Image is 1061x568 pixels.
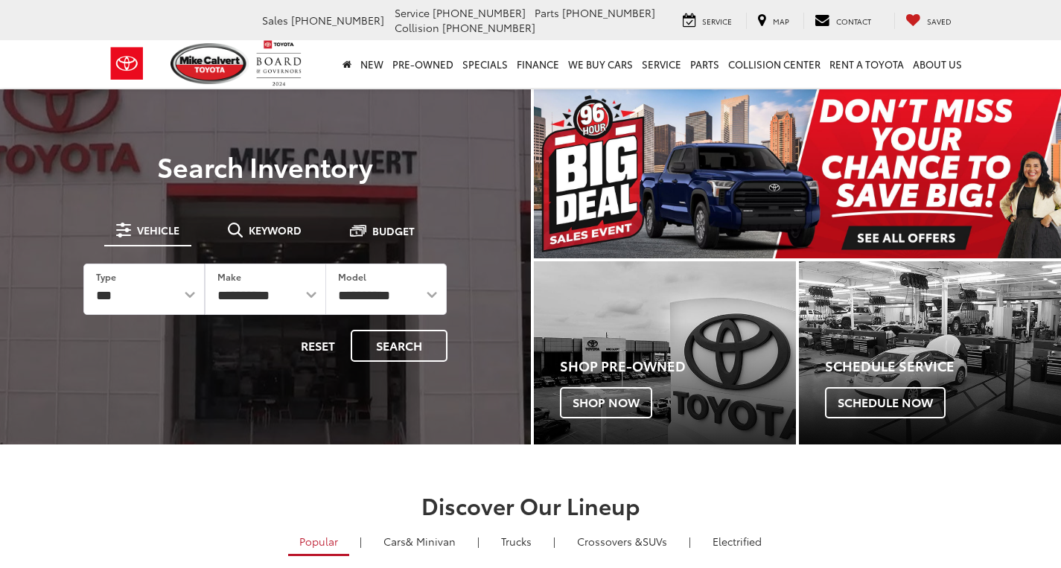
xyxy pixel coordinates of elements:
[799,261,1061,445] a: Schedule Service Schedule Now
[637,40,686,88] a: Service
[686,40,724,88] a: Parts
[433,5,526,20] span: [PHONE_NUMBER]
[560,359,796,374] h4: Shop Pre-Owned
[534,261,796,445] div: Toyota
[773,16,789,27] span: Map
[137,225,179,235] span: Vehicle
[372,529,467,554] a: Cars
[549,534,559,549] li: |
[825,359,1061,374] h4: Schedule Service
[474,534,483,549] li: |
[217,270,241,283] label: Make
[927,16,952,27] span: Saved
[672,13,743,29] a: Service
[288,330,348,362] button: Reset
[338,40,356,88] a: Home
[356,534,366,549] li: |
[701,529,773,554] a: Electrified
[406,534,456,549] span: & Minivan
[262,13,288,28] span: Sales
[577,534,643,549] span: Crossovers &
[388,40,458,88] a: Pre-Owned
[512,40,564,88] a: Finance
[564,40,637,88] a: WE BUY CARS
[560,387,652,418] span: Shop Now
[566,529,678,554] a: SUVs
[458,40,512,88] a: Specials
[825,387,946,418] span: Schedule Now
[395,20,439,35] span: Collision
[836,16,871,27] span: Contact
[99,39,155,88] img: Toyota
[702,16,732,27] span: Service
[338,270,366,283] label: Model
[685,534,695,549] li: |
[291,13,384,28] span: [PHONE_NUMBER]
[534,261,796,445] a: Shop Pre-Owned Shop Now
[442,20,535,35] span: [PHONE_NUMBER]
[395,5,430,20] span: Service
[96,270,116,283] label: Type
[249,225,302,235] span: Keyword
[803,13,882,29] a: Contact
[894,13,963,29] a: My Saved Vehicles
[351,330,447,362] button: Search
[356,40,388,88] a: New
[746,13,800,29] a: Map
[799,261,1061,445] div: Toyota
[535,5,559,20] span: Parts
[490,529,543,554] a: Trucks
[288,529,349,556] a: Popular
[171,43,249,84] img: Mike Calvert Toyota
[106,493,955,517] h2: Discover Our Lineup
[825,40,908,88] a: Rent a Toyota
[724,40,825,88] a: Collision Center
[562,5,655,20] span: [PHONE_NUMBER]
[63,151,468,181] h3: Search Inventory
[372,226,415,236] span: Budget
[908,40,966,88] a: About Us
